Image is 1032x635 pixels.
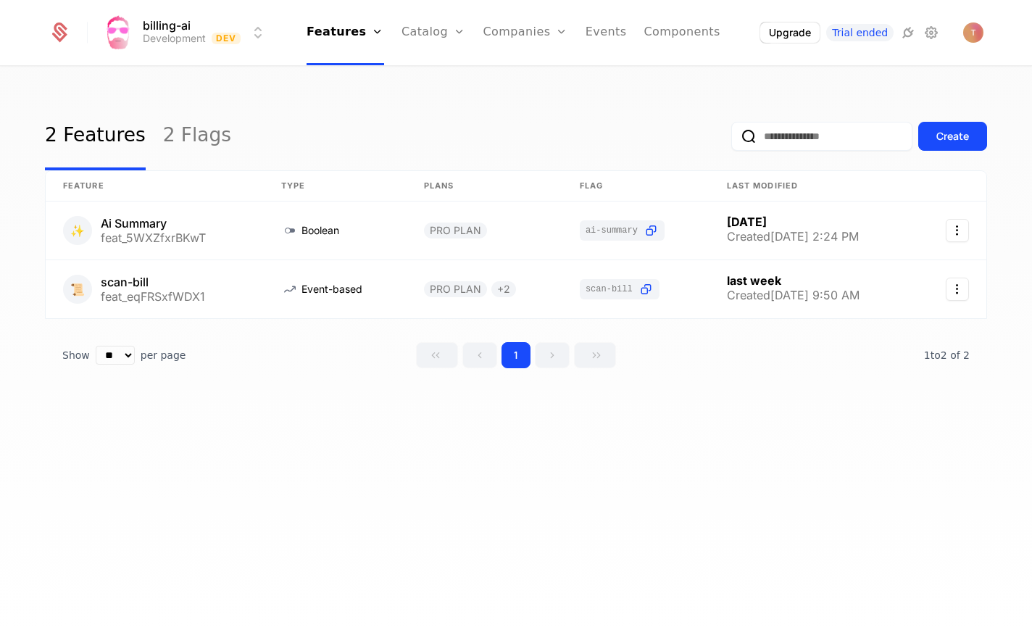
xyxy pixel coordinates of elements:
a: Integrations [899,24,917,41]
a: Settings [923,24,940,41]
span: 2 [924,349,970,361]
div: Table pagination [45,342,987,368]
button: Select action [946,219,969,242]
button: Create [918,122,987,151]
button: Open user button [963,22,983,43]
span: Dev [212,33,241,44]
button: Go to last page [574,342,616,368]
a: 2 Flags [163,102,231,170]
div: Development [143,31,206,46]
select: Select page size [96,346,135,365]
a: 2 Features [45,102,146,170]
img: Tiago [963,22,983,43]
span: Show [62,348,90,362]
a: Trial ended [826,24,894,41]
button: Go to next page [535,342,570,368]
span: billing-ai [143,20,191,31]
th: Feature [46,171,264,202]
button: Select action [946,278,969,301]
th: Type [264,171,407,202]
span: 1 to 2 of [924,349,963,361]
th: Plans [407,171,562,202]
th: Flag [562,171,709,202]
button: Go to first page [416,342,458,368]
button: Go to previous page [462,342,497,368]
th: Last Modified [709,171,915,202]
span: per page [141,348,186,362]
img: billing-ai [101,15,136,50]
button: Upgrade [760,22,820,43]
div: Create [936,129,969,144]
button: Select environment [105,17,267,49]
button: Go to page 1 [502,342,530,368]
div: Page navigation [416,342,616,368]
